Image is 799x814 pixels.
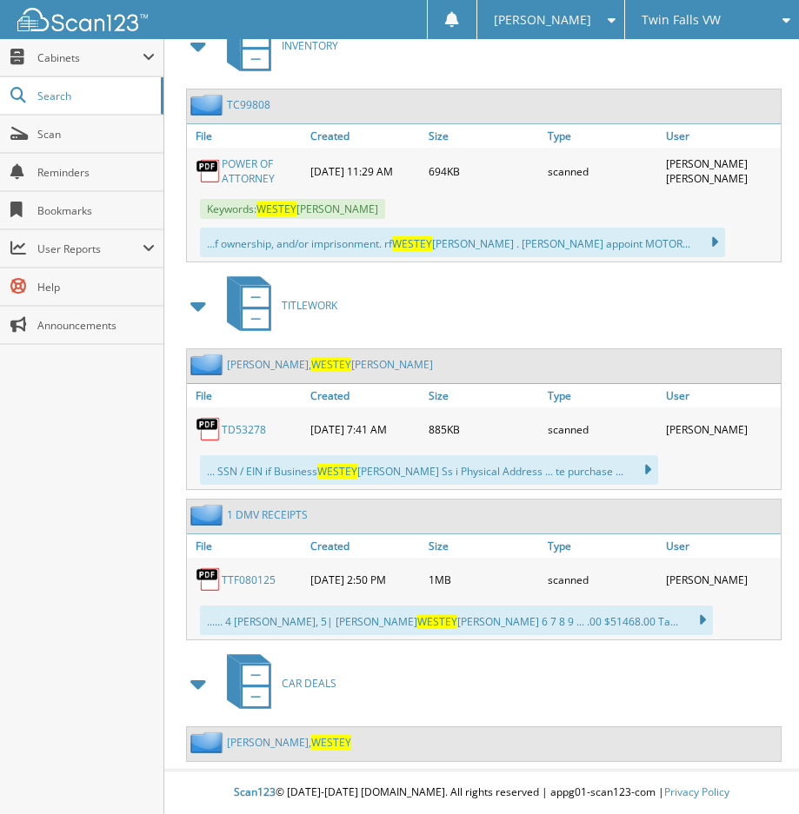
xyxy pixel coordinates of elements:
span: TITLEWORK [282,298,337,313]
span: Scan [37,127,155,142]
a: Privacy Policy [664,784,729,799]
span: WESTEY [392,236,432,251]
a: CAR DEALS [216,649,336,718]
a: TITLEWORK [216,271,337,340]
span: WESTEY [417,614,457,629]
a: Type [543,384,663,407]
a: TC99808 [227,97,270,112]
div: [PERSON_NAME] [662,562,781,597]
span: [PERSON_NAME] [494,15,591,25]
span: Announcements [37,318,155,333]
img: PDF.png [196,158,222,184]
div: 885KB [424,412,543,447]
a: [PERSON_NAME],WESTEY [227,735,351,750]
div: [PERSON_NAME] [662,412,781,447]
span: WESTEY [311,735,351,750]
a: Size [424,384,543,407]
div: [DATE] 11:29 AM [306,152,425,190]
a: Created [306,124,425,148]
div: © [DATE]-[DATE] [DOMAIN_NAME]. All rights reserved | appg01-scan123-com | [164,771,799,814]
img: PDF.png [196,566,222,592]
a: Size [424,124,543,148]
iframe: Chat Widget [712,731,799,814]
span: Keywords: [PERSON_NAME] [200,199,385,219]
a: Type [543,534,663,558]
span: WESTEY [256,202,296,216]
span: WESTEY [317,464,357,479]
a: User [662,124,781,148]
img: folder2.png [190,731,227,753]
div: 1MB [424,562,543,597]
img: scan123-logo-white.svg [17,8,148,31]
span: INVENTORY [282,38,338,53]
span: Search [37,89,152,103]
a: User [662,384,781,407]
a: User [662,534,781,558]
a: Created [306,534,425,558]
span: User Reports [37,242,143,256]
span: Bookmarks [37,203,155,218]
a: [PERSON_NAME],WESTEY[PERSON_NAME] [227,357,433,372]
div: [PERSON_NAME] [PERSON_NAME] [662,152,781,190]
img: folder2.png [190,94,227,116]
div: scanned [543,152,663,190]
div: [DATE] 2:50 PM [306,562,425,597]
a: TD53278 [222,422,266,437]
a: TTF080125 [222,572,276,587]
span: Help [37,280,155,294]
span: Cabinets [37,50,143,65]
div: [DATE] 7:41 AM [306,412,425,447]
a: INVENTORY [216,11,338,80]
a: Size [424,534,543,558]
a: File [187,534,306,558]
div: ... SSN / EIN if Business [PERSON_NAME] Ss i Physical Address ... te purchase ... [200,455,658,485]
span: Reminders [37,165,155,180]
div: scanned [543,412,663,447]
a: 1 DMV RECEIPTS [227,507,308,522]
a: File [187,124,306,148]
a: POWER OF ATTORNEY [222,156,302,186]
div: 694KB [424,152,543,190]
a: Type [543,124,663,148]
span: Scan123 [234,784,276,799]
img: folder2.png [190,504,227,526]
div: ...... 4 [PERSON_NAME], 5| [PERSON_NAME] [PERSON_NAME] 6 7 8 9 ... .00 $51468.00 Ta... [200,606,713,635]
span: WESTEY [311,357,351,372]
div: scanned [543,562,663,597]
img: folder2.png [190,354,227,375]
a: Created [306,384,425,407]
div: ...f ownership, and/or imprisonment. rf [PERSON_NAME] . [PERSON_NAME] appoint MOTOR... [200,228,725,257]
a: File [187,384,306,407]
img: PDF.png [196,416,222,442]
span: CAR DEALS [282,676,336,691]
span: Twin Falls VW [642,15,721,25]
